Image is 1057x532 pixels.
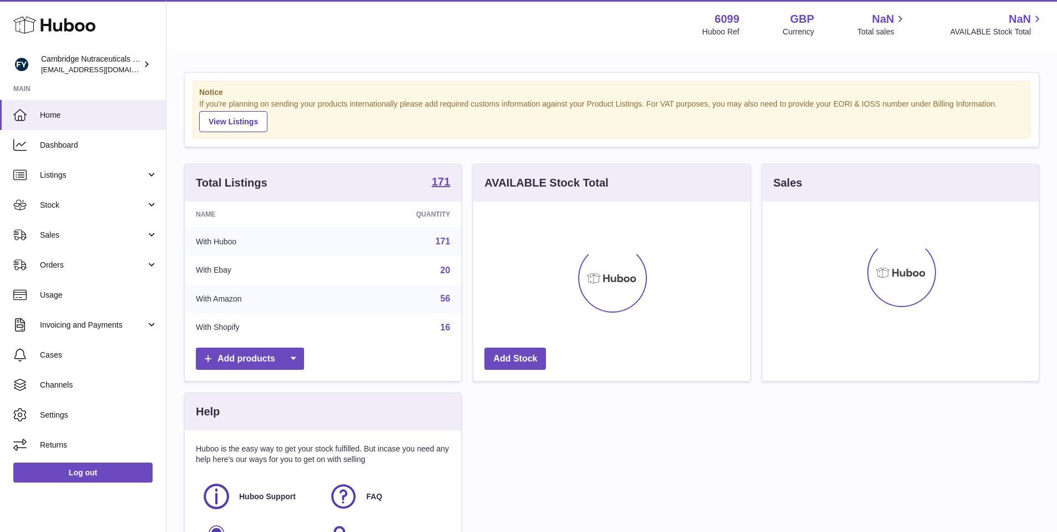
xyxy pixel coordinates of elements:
td: With Ebay [185,256,336,285]
div: Huboo Ref [702,27,740,37]
span: Channels [40,380,158,390]
a: Huboo Support [201,481,317,511]
strong: 171 [432,176,450,187]
a: 171 [432,176,450,189]
a: Add products [196,348,304,370]
a: 16 [441,323,451,332]
th: Name [185,202,336,227]
p: Huboo is the easy way to get your stock fulfilled. But incase you need any help here's our ways f... [196,444,450,465]
a: 171 [436,237,451,246]
h3: AVAILABLE Stock Total [484,175,608,190]
span: Returns [40,440,158,450]
div: Currency [783,27,815,37]
span: NaN [1009,12,1031,27]
div: Cambridge Nutraceuticals Ltd [41,54,141,75]
th: Quantity [336,202,462,227]
h3: Sales [773,175,802,190]
a: NaN AVAILABLE Stock Total [950,12,1044,37]
h3: Help [196,404,220,419]
span: Settings [40,410,158,420]
td: With Amazon [185,284,336,313]
strong: 6099 [715,12,740,27]
td: With Huboo [185,227,336,256]
span: Orders [40,260,146,270]
a: Add Stock [484,348,546,370]
span: FAQ [366,491,382,502]
a: NaN Total sales [857,12,907,37]
span: Cases [40,350,158,360]
span: Home [40,110,158,121]
h3: Total Listings [196,175,267,190]
span: Usage [40,290,158,300]
span: Dashboard [40,140,158,150]
div: If you're planning on sending your products internationally please add required customs informati... [199,99,1024,132]
span: Sales [40,230,146,240]
span: Invoicing and Payments [40,320,146,330]
span: AVAILABLE Stock Total [950,27,1044,37]
span: [EMAIL_ADDRESS][DOMAIN_NAME] [41,65,163,74]
span: Huboo Support [239,491,296,502]
span: Listings [40,170,146,180]
a: Log out [13,463,153,483]
a: 56 [441,294,451,303]
a: View Listings [199,111,267,132]
a: FAQ [328,481,444,511]
strong: Notice [199,87,1024,98]
td: With Shopify [185,313,336,342]
a: 20 [441,265,451,275]
span: NaN [872,12,894,27]
span: Total sales [857,27,907,37]
span: Stock [40,200,146,210]
strong: GBP [790,12,814,27]
img: huboo@camnutra.com [13,56,30,73]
